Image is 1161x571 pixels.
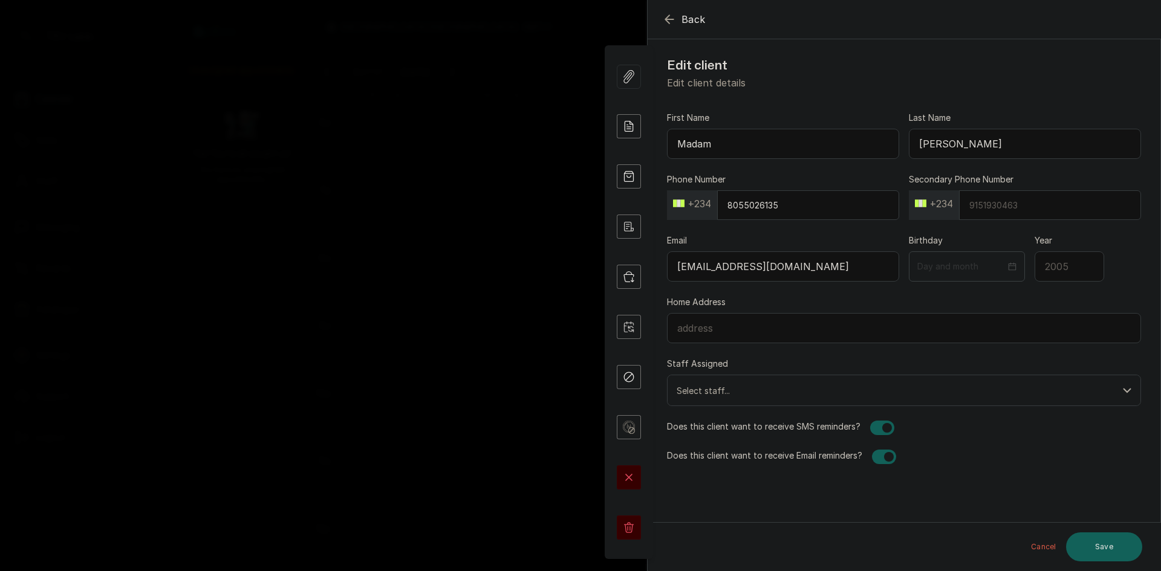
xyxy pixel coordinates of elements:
[667,296,726,308] label: Home Address
[667,251,899,282] input: email@acme.com
[667,56,1141,76] h1: Edit client
[667,450,862,464] label: Does this client want to receive Email reminders?
[909,112,951,124] label: Last Name
[668,194,716,213] button: +234
[910,194,958,213] button: +234
[667,112,709,124] label: First Name
[1066,532,1142,561] button: Save
[959,190,1141,220] input: 9151930463
[1035,234,1052,247] label: Year
[667,313,1141,343] input: address
[667,76,1141,90] p: Edit client details
[1035,251,1104,282] input: 2005
[667,421,860,435] label: Does this client want to receive SMS reminders?
[677,386,730,396] span: Select staff...
[681,12,706,27] span: Back
[667,173,726,185] label: Phone Number
[667,129,899,159] input: Enter first name here
[667,358,728,370] label: Staff Assigned
[917,260,1006,273] input: Day and month
[909,173,1013,185] label: Secondary Phone Number
[909,234,943,247] label: Birthday
[662,12,706,27] button: Back
[667,234,687,247] label: Email
[1021,532,1066,561] button: Cancel
[909,129,1141,159] input: Enter last name here
[717,190,899,220] input: 9151930463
